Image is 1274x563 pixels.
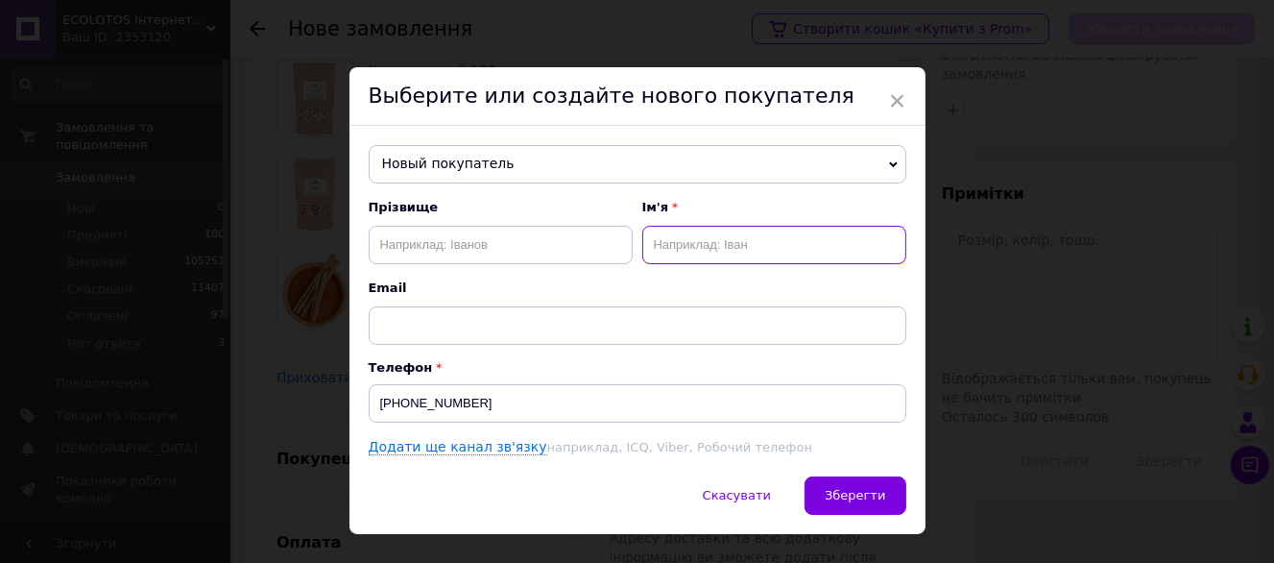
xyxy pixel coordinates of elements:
[683,477,791,515] button: Скасувати
[369,360,906,375] p: Телефон
[369,280,906,297] span: Email
[825,488,885,502] span: Зберегти
[369,384,906,423] input: +38 096 0000000
[889,85,906,117] span: ×
[703,488,771,502] span: Скасувати
[642,226,906,264] input: Наприклад: Іван
[349,67,925,126] div: Выберите или создайте нового покупателя
[369,439,547,455] a: Додати ще канал зв'язку
[369,145,906,184] span: Новый покупатель
[642,199,906,216] span: Ім'я
[369,199,633,216] span: Прізвище
[805,477,905,515] button: Зберегти
[369,226,633,264] input: Наприклад: Іванов
[547,440,812,454] span: наприклад, ICQ, Viber, Робочий телефон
